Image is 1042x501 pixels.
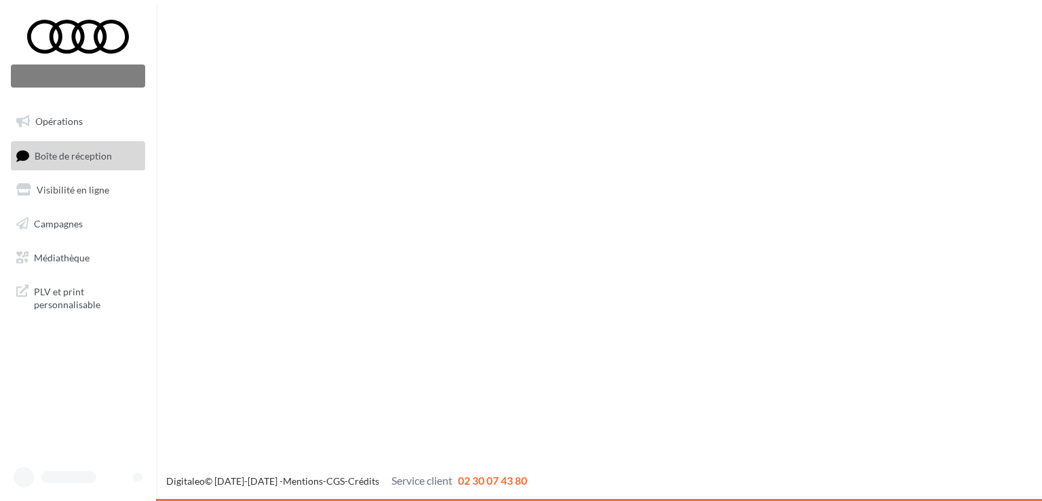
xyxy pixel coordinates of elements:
[391,474,452,487] span: Service client
[8,244,148,272] a: Médiathèque
[11,64,145,88] div: Nouvelle campagne
[348,475,379,487] a: Crédits
[34,282,140,312] span: PLV et print personnalisable
[8,141,148,170] a: Boîte de réception
[166,475,527,487] span: © [DATE]-[DATE] - - -
[8,210,148,238] a: Campagnes
[34,251,90,263] span: Médiathèque
[35,149,112,161] span: Boîte de réception
[37,184,109,196] span: Visibilité en ligne
[35,115,83,127] span: Opérations
[326,475,345,487] a: CGS
[166,475,205,487] a: Digitaleo
[283,475,323,487] a: Mentions
[34,218,83,229] span: Campagnes
[458,474,527,487] span: 02 30 07 43 80
[8,277,148,317] a: PLV et print personnalisable
[8,107,148,136] a: Opérations
[8,176,148,204] a: Visibilité en ligne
